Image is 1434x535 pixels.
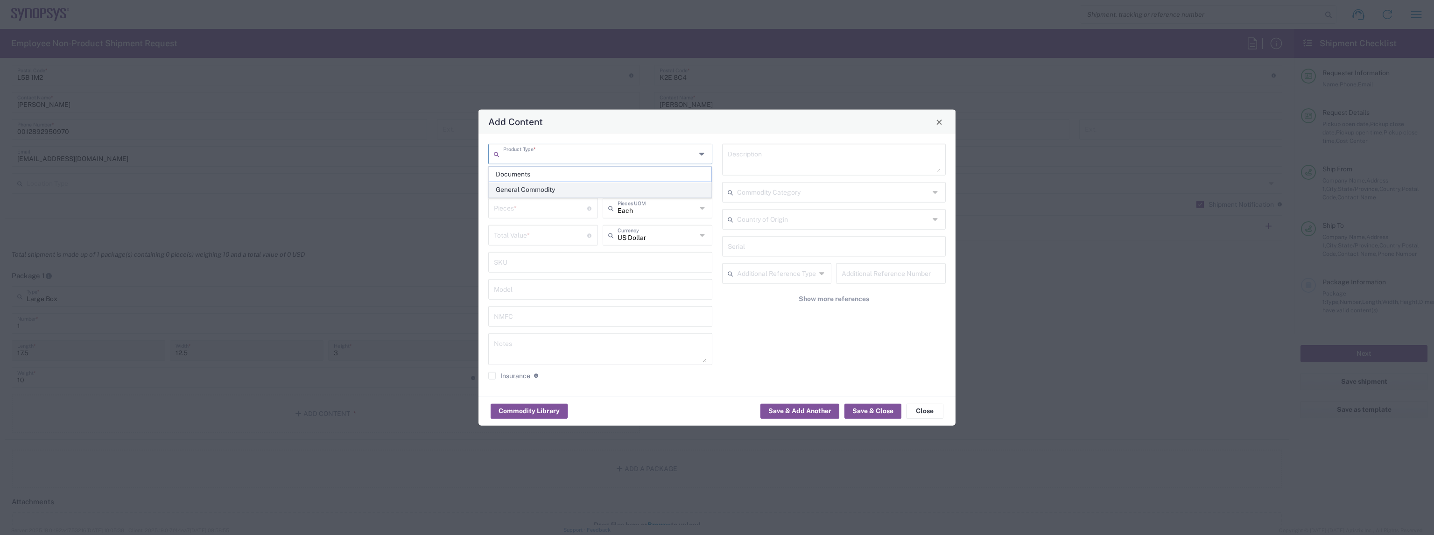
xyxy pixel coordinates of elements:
button: Commodity Library [491,403,568,418]
span: General Commodity [489,183,711,197]
button: Close [933,115,946,128]
button: Save & Close [844,403,901,418]
label: Insurance [488,372,530,380]
h4: Add Content [488,115,543,128]
span: Show more references [799,295,869,303]
span: Documents [489,167,711,182]
button: Save & Add Another [760,403,839,418]
button: Close [906,403,943,418]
